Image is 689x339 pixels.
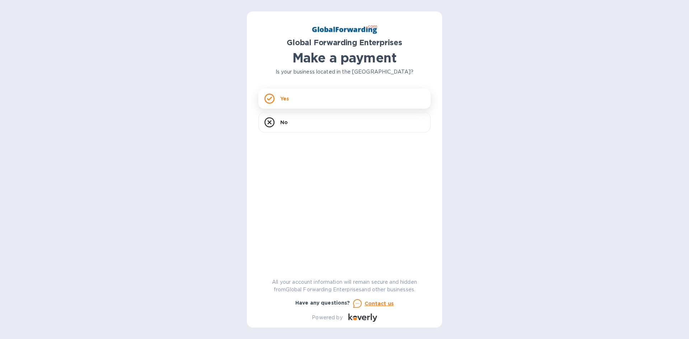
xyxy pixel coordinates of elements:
[365,301,394,306] u: Contact us
[312,314,342,321] p: Powered by
[280,95,289,102] p: Yes
[287,38,402,47] b: Global Forwarding Enterprises
[258,68,431,76] p: Is your business located in the [GEOGRAPHIC_DATA]?
[258,50,431,65] h1: Make a payment
[280,119,288,126] p: No
[295,300,350,306] b: Have any questions?
[258,278,431,293] p: All your account information will remain secure and hidden from Global Forwarding Enterprises and...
